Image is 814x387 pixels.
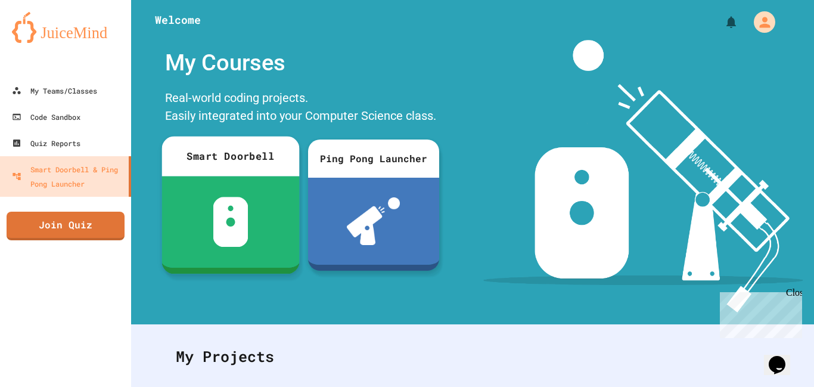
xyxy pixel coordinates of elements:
[12,83,97,98] div: My Teams/Classes
[159,40,445,86] div: My Courses
[12,12,119,43] img: logo-orange.svg
[164,333,781,380] div: My Projects
[161,137,299,177] div: Smart Doorbell
[7,212,125,240] a: Join Quiz
[308,140,439,178] div: Ping Pong Launcher
[213,197,248,247] img: sdb-white.svg
[741,8,778,36] div: My Account
[764,339,802,375] iframe: chat widget
[483,40,803,312] img: banner-image-my-projects.png
[715,287,802,338] iframe: chat widget
[5,5,82,76] div: Chat with us now!Close
[159,86,445,131] div: Real-world coding projects. Easily integrated into your Computer Science class.
[702,12,741,32] div: My Notifications
[12,162,124,191] div: Smart Doorbell & Ping Pong Launcher
[12,110,80,124] div: Code Sandbox
[12,136,80,150] div: Quiz Reports
[347,197,400,245] img: ppl-with-ball.png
